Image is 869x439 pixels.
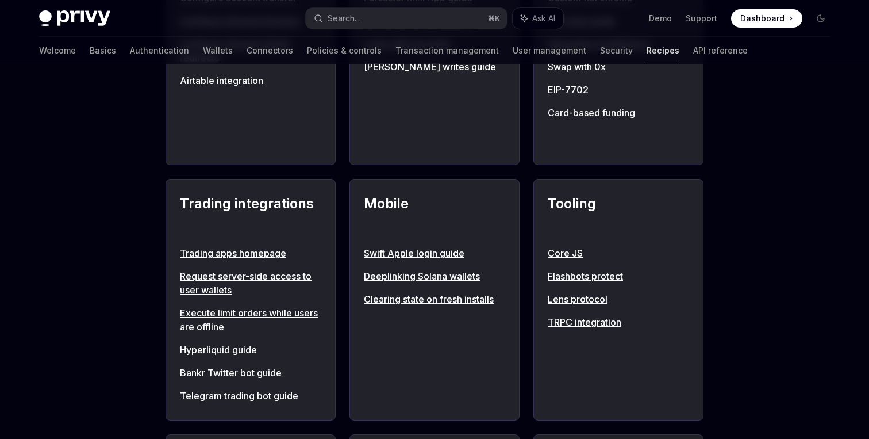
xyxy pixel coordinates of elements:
a: Hyperliquid guide [180,343,321,357]
a: Core JS [548,246,689,260]
a: Wallets [203,37,233,64]
span: Ask AI [532,13,555,24]
a: User management [513,37,586,64]
a: Trading apps homepage [180,246,321,260]
a: Authentication [130,37,189,64]
a: Lens protocol [548,292,689,306]
a: Recipes [647,37,679,64]
a: Deeplinking Solana wallets [364,269,505,283]
a: Execute limit orders while users are offline [180,306,321,334]
a: Request server-side access to user wallets [180,269,321,297]
a: Airtable integration [180,74,321,87]
a: Swap with 0x [548,60,689,74]
h2: Mobile [364,193,505,235]
a: Clearing state on fresh installs [364,292,505,306]
a: Telegram trading bot guide [180,389,321,403]
a: API reference [693,37,748,64]
span: Dashboard [740,13,785,24]
button: Toggle dark mode [812,9,830,28]
h2: Tooling [548,193,689,235]
a: [PERSON_NAME] writes guide [364,60,505,74]
a: Bankr Twitter bot guide [180,366,321,380]
a: TRPC integration [548,315,689,329]
a: EIP-7702 [548,83,689,97]
a: Swift Apple login guide [364,246,505,260]
a: Card-based funding [548,106,689,120]
a: Demo [649,13,672,24]
a: Flashbots protect [548,269,689,283]
h2: Trading integrations [180,193,321,235]
a: Welcome [39,37,76,64]
a: Security [600,37,633,64]
a: Basics [90,37,116,64]
div: Search... [328,12,360,25]
img: dark logo [39,10,110,26]
a: Support [686,13,717,24]
a: Policies & controls [307,37,382,64]
span: ⌘ K [488,14,500,23]
a: Connectors [247,37,293,64]
a: Transaction management [395,37,499,64]
a: Dashboard [731,9,802,28]
button: Search...⌘K [306,8,507,29]
button: Ask AI [513,8,563,29]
